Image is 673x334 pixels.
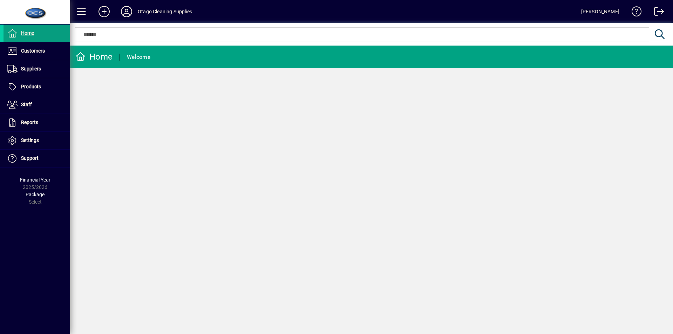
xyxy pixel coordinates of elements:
button: Add [93,5,115,18]
span: Customers [21,48,45,54]
span: Reports [21,120,38,125]
button: Profile [115,5,138,18]
a: Logout [649,1,664,24]
span: Support [21,155,39,161]
a: Knowledge Base [626,1,642,24]
span: Suppliers [21,66,41,71]
span: Home [21,30,34,36]
span: Financial Year [20,177,50,183]
a: Suppliers [4,60,70,78]
span: Package [26,192,45,197]
a: Support [4,150,70,167]
span: Settings [21,137,39,143]
a: Staff [4,96,70,114]
a: Settings [4,132,70,149]
div: [PERSON_NAME] [581,6,619,17]
a: Products [4,78,70,96]
span: Products [21,84,41,89]
div: Otago Cleaning Supplies [138,6,192,17]
span: Staff [21,102,32,107]
div: Welcome [127,52,150,63]
div: Home [75,51,113,62]
a: Reports [4,114,70,131]
a: Customers [4,42,70,60]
